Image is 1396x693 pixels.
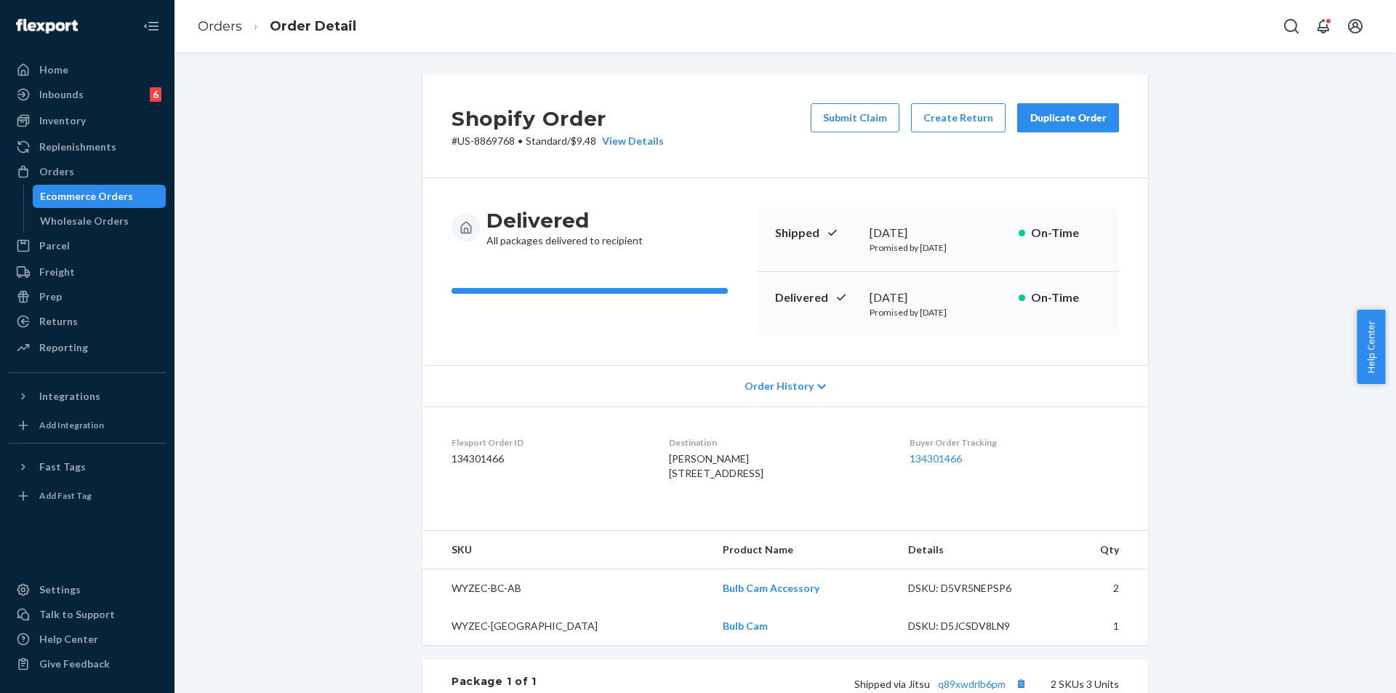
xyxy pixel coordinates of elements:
[1056,531,1148,569] th: Qty
[811,103,899,132] button: Submit Claim
[9,414,166,437] a: Add Integration
[1017,103,1119,132] button: Duplicate Order
[270,18,356,34] a: Order Detail
[537,674,1119,693] div: 2 SKUs 3 Units
[1030,111,1107,125] div: Duplicate Order
[896,531,1056,569] th: Details
[39,87,84,102] div: Inbounds
[1341,12,1370,41] button: Open account menu
[39,239,70,253] div: Parcel
[39,389,100,404] div: Integrations
[775,225,858,241] p: Shipped
[39,489,92,502] div: Add Fast Tag
[9,578,166,601] a: Settings
[39,657,110,671] div: Give Feedback
[9,652,166,676] button: Give Feedback
[723,582,819,594] a: Bulb Cam Accessory
[908,619,1045,633] div: DSKU: D5JCSDV8LN9
[9,285,166,308] a: Prep
[422,607,711,645] td: WYZEC-[GEOGRAPHIC_DATA]
[9,385,166,408] button: Integrations
[910,452,962,465] a: 134301466
[1277,12,1306,41] button: Open Search Box
[870,289,1007,306] div: [DATE]
[1056,569,1148,608] td: 2
[9,234,166,257] a: Parcel
[1031,225,1102,241] p: On-Time
[911,103,1006,132] button: Create Return
[33,185,167,208] a: Ecommerce Orders
[422,531,711,569] th: SKU
[39,140,116,154] div: Replenishments
[1011,674,1030,693] button: Copy tracking number
[526,135,567,147] span: Standard
[486,207,643,233] h3: Delivered
[452,103,664,134] h2: Shopify Order
[186,5,368,48] ol: breadcrumbs
[908,581,1045,596] div: DSKU: D5VR5NEPSP6
[9,455,166,478] button: Fast Tags
[9,603,166,626] button: Talk to Support
[1031,289,1102,306] p: On-Time
[854,678,1030,690] span: Shipped via Jitsu
[9,628,166,651] a: Help Center
[711,531,896,569] th: Product Name
[486,207,643,248] div: All packages delivered to recipient
[33,209,167,233] a: Wholesale Orders
[39,419,104,431] div: Add Integration
[9,160,166,183] a: Orders
[775,289,858,306] p: Delivered
[39,632,98,646] div: Help Center
[39,314,78,329] div: Returns
[669,452,763,479] span: [PERSON_NAME] [STREET_ADDRESS]
[669,436,886,449] dt: Destination
[9,336,166,359] a: Reporting
[870,306,1007,319] p: Promised by [DATE]
[16,19,78,33] img: Flexport logo
[39,265,75,279] div: Freight
[870,225,1007,241] div: [DATE]
[452,452,646,466] dd: 134301466
[452,436,646,449] dt: Flexport Order ID
[9,260,166,284] a: Freight
[870,241,1007,254] p: Promised by [DATE]
[9,135,166,159] a: Replenishments
[39,582,81,597] div: Settings
[150,87,161,102] div: 6
[723,620,768,632] a: Bulb Cam
[9,109,166,132] a: Inventory
[596,134,664,148] button: View Details
[39,289,62,304] div: Prep
[39,164,74,179] div: Orders
[1309,12,1338,41] button: Open notifications
[198,18,242,34] a: Orders
[1357,310,1385,384] button: Help Center
[9,83,166,106] a: Inbounds6
[9,310,166,333] a: Returns
[39,460,86,474] div: Fast Tags
[39,63,68,77] div: Home
[1304,649,1381,686] iframe: Opens a widget where you can chat to one of our agents
[452,134,664,148] p: # US-8869768 / $9.48
[9,58,166,81] a: Home
[39,113,86,128] div: Inventory
[39,340,88,355] div: Reporting
[910,436,1119,449] dt: Buyer Order Tracking
[137,12,166,41] button: Close Navigation
[9,484,166,508] a: Add Fast Tag
[40,214,129,228] div: Wholesale Orders
[938,678,1006,690] a: q89xwdrlb6pm
[39,607,115,622] div: Talk to Support
[422,569,711,608] td: WYZEC-BC-AB
[518,135,523,147] span: •
[452,674,537,693] div: Package 1 of 1
[40,189,133,204] div: Ecommerce Orders
[745,379,814,393] span: Order History
[1056,607,1148,645] td: 1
